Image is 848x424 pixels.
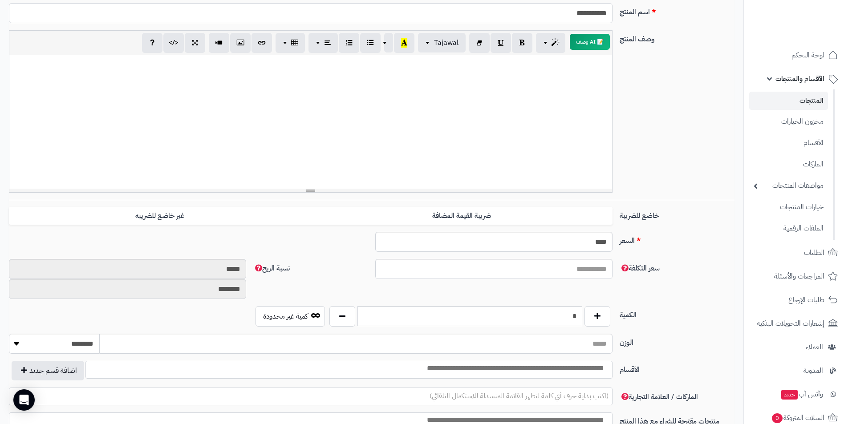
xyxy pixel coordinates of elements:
[616,232,738,246] label: السعر
[791,49,824,61] span: لوحة التحكم
[749,133,828,153] a: الأقسام
[749,336,843,358] a: العملاء
[749,266,843,287] a: المراجعات والأسئلة
[806,341,823,353] span: العملاء
[749,155,828,174] a: الماركات
[749,219,828,238] a: الملفات الرقمية
[757,317,824,330] span: إشعارات التحويلات البنكية
[780,388,823,400] span: وآتس آب
[616,306,738,320] label: الكمية
[616,30,738,44] label: وصف المنتج
[616,361,738,375] label: الأقسام
[749,44,843,66] a: لوحة التحكم
[434,37,458,48] span: Tajawal
[616,3,738,17] label: اسم المنتج
[570,34,610,50] button: 📝 AI وصف
[749,360,843,381] a: المدونة
[749,198,828,217] a: خيارات المنتجات
[749,176,828,195] a: مواصفات المنتجات
[311,207,613,225] label: ضريبة القيمة المضافة
[9,207,311,225] label: غير خاضع للضريبه
[418,33,466,52] button: Tajawal
[788,294,824,306] span: طلبات الإرجاع
[430,391,609,401] span: (اكتب بداية حرف أي كلمة لتظهر القائمة المنسدلة للاستكمال التلقائي)
[616,334,738,348] label: الوزن
[620,392,698,402] span: الماركات / العلامة التجارية
[803,364,823,377] span: المدونة
[781,390,798,400] span: جديد
[12,361,84,380] button: اضافة قسم جديد
[749,92,828,110] a: المنتجات
[749,289,843,311] a: طلبات الإرجاع
[13,389,35,411] div: Open Intercom Messenger
[787,22,840,41] img: logo-2.png
[749,242,843,263] a: الطلبات
[749,313,843,334] a: إشعارات التحويلات البنكية
[774,270,824,283] span: المراجعات والأسئلة
[775,73,824,85] span: الأقسام والمنتجات
[253,263,290,274] span: نسبة الربح
[771,412,824,424] span: السلات المتروكة
[749,112,828,131] a: مخزون الخيارات
[620,263,660,274] span: سعر التكلفة
[749,384,843,405] a: وآتس آبجديد
[616,207,738,221] label: خاضع للضريبة
[804,246,824,259] span: الطلبات
[772,413,783,423] span: 0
